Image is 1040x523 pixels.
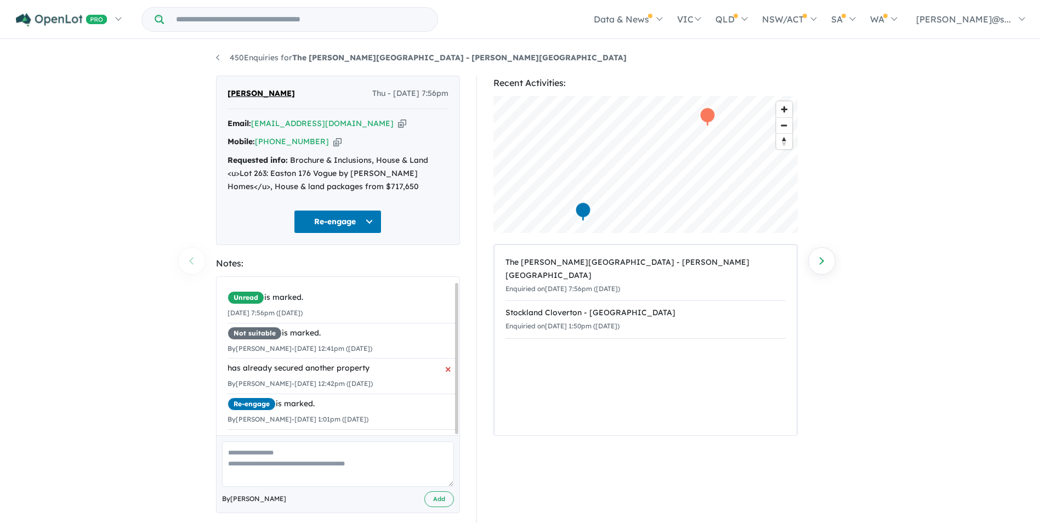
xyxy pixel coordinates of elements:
[699,107,715,127] div: Map marker
[228,309,303,317] small: [DATE] 7:56pm ([DATE])
[294,210,382,234] button: Re-engage
[228,327,282,340] span: Not suitable
[333,136,342,147] button: Copy
[228,291,457,304] div: is marked.
[776,118,792,133] span: Zoom out
[505,256,786,282] div: The [PERSON_NAME][GEOGRAPHIC_DATA] - [PERSON_NAME][GEOGRAPHIC_DATA]
[228,291,264,304] span: Unread
[228,87,295,100] span: [PERSON_NAME]
[255,137,329,146] a: [PHONE_NUMBER]
[575,202,591,222] div: Map marker
[216,256,460,271] div: Notes:
[166,8,435,31] input: Try estate name, suburb, builder or developer
[505,306,786,320] div: Stockland Cloverton - [GEOGRAPHIC_DATA]
[251,118,394,128] a: [EMAIL_ADDRESS][DOMAIN_NAME]
[222,493,286,504] span: By [PERSON_NAME]
[776,117,792,133] button: Zoom out
[493,76,798,90] div: Recent Activities:
[228,118,251,128] strong: Email:
[424,491,454,507] button: Add
[228,344,372,353] small: By [PERSON_NAME] - [DATE] 12:41pm ([DATE])
[228,155,288,165] strong: Requested info:
[228,397,457,411] div: is marked.
[505,322,620,330] small: Enquiried on [DATE] 1:50pm ([DATE])
[292,53,627,62] strong: The [PERSON_NAME][GEOGRAPHIC_DATA] - [PERSON_NAME][GEOGRAPHIC_DATA]
[216,52,825,65] nav: breadcrumb
[228,327,457,340] div: is marked.
[228,137,255,146] strong: Mobile:
[228,379,373,388] small: By [PERSON_NAME] - [DATE] 12:42pm ([DATE])
[445,359,451,379] span: ×
[228,362,457,375] div: has already secured another property
[228,415,368,423] small: By [PERSON_NAME] - [DATE] 1:01pm ([DATE])
[916,14,1011,25] span: [PERSON_NAME]@s...
[216,53,627,62] a: 450Enquiries forThe [PERSON_NAME][GEOGRAPHIC_DATA] - [PERSON_NAME][GEOGRAPHIC_DATA]
[228,154,448,193] div: Brochure & Inclusions, House & Land <u>Lot 263: Easton 176 Vogue by [PERSON_NAME] Homes</u>, Hous...
[16,13,107,27] img: Openlot PRO Logo White
[493,96,798,233] canvas: Map
[776,134,792,149] span: Reset bearing to north
[505,251,786,301] a: The [PERSON_NAME][GEOGRAPHIC_DATA] - [PERSON_NAME][GEOGRAPHIC_DATA]Enquiried on[DATE] 7:56pm ([DA...
[372,87,448,100] span: Thu - [DATE] 7:56pm
[228,397,276,411] span: Re-engage
[505,285,620,293] small: Enquiried on [DATE] 7:56pm ([DATE])
[505,300,786,339] a: Stockland Cloverton - [GEOGRAPHIC_DATA]Enquiried on[DATE] 1:50pm ([DATE])
[776,133,792,149] button: Reset bearing to north
[776,101,792,117] button: Zoom in
[398,118,406,129] button: Copy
